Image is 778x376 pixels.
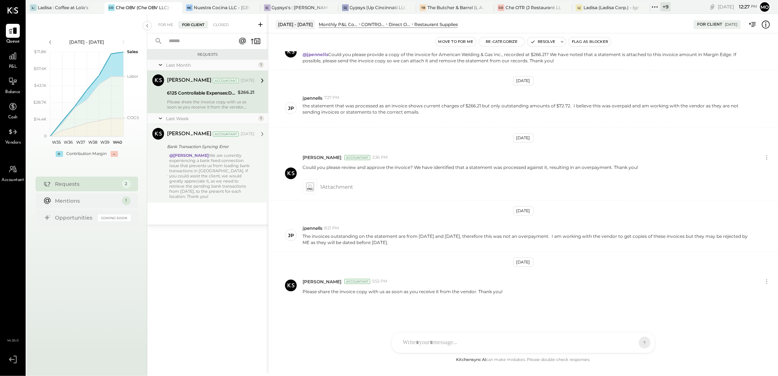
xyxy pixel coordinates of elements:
div: Requests [55,180,118,188]
strong: @[PERSON_NAME] [169,153,209,158]
p: Please share the invoice copy with us as soon as you receive it from the vendor. Thank you! [303,288,503,295]
p: Could you please provide a copy of the invoice for American Welding & Gas Inc., recorded at $266.... [303,51,749,64]
text: W36 [64,140,73,145]
a: Accountant [0,162,25,184]
div: CO [108,4,115,11]
div: Accountant [344,279,370,284]
span: [PERSON_NAME] [303,279,341,285]
div: [PERSON_NAME] [167,130,211,138]
div: Ladisa (Ladisa Corp.) - Ignite [583,4,639,11]
span: 8:21 PM [324,225,339,231]
a: P&L [0,49,25,70]
div: For Me [155,21,177,29]
div: Contribution Margin [67,151,107,157]
div: [DATE] - [DATE] [56,39,118,45]
div: Nuestra Cocina LLC - [GEOGRAPHIC_DATA] [194,4,249,11]
span: 1 Attachment [320,180,353,194]
div: Opportunities [55,214,94,221]
div: Accountant [213,78,239,83]
div: Closed [210,21,232,29]
div: [DATE] [513,206,534,215]
div: Last Month [166,62,256,68]
span: 5:52 PM [372,279,388,284]
span: jpennells [303,225,322,231]
div: Requests [151,52,264,57]
div: CONTROLLABLE EXPENSES [362,21,385,27]
text: W39 [100,140,110,145]
div: 6125 Controllable Expenses:Direct Operating Expenses:Restaurant Supplies [167,89,236,97]
text: 0 [44,133,47,139]
button: Mo [759,1,771,13]
text: Sales [127,49,138,54]
text: $71.8K [34,49,47,54]
text: $14.4K [34,117,47,122]
div: Coming Soon [98,214,131,221]
text: COGS [127,115,139,120]
button: Resolve [527,37,558,46]
div: G: [264,4,271,11]
button: Move to for me [436,37,477,46]
p: the statement that was processed as an invoice shows current charges of $266.21 but only outstand... [303,103,749,121]
div: Last Week [166,115,256,122]
div: + 9 [660,2,671,11]
div: [DATE] - [DATE] [276,20,315,29]
span: Vendors [5,140,21,146]
div: [DATE] [513,258,534,267]
div: [DATE] [241,131,255,137]
div: For Client [178,21,208,29]
text: $57.4K [34,66,47,71]
button: Re-Categorize [479,37,525,46]
div: G( [342,4,349,11]
div: We are currently experiencing a bank feed connection issue that prevents us from loading bank tra... [169,153,255,199]
div: Accountant [213,132,239,137]
div: Ladisa : Coffee at Lola's [38,4,88,11]
text: W40 [112,140,122,145]
div: For Client [697,22,722,27]
div: jp [288,232,294,239]
p: The invoices outstanding on the statement are from [DATE] and [DATE], therefore this was not an o... [303,233,749,246]
span: 7:27 PM [324,95,340,101]
text: W37 [76,140,85,145]
div: 1 [258,115,264,121]
div: Gypsys (Up Cincinnati LLC) - Ignite [350,4,405,11]
span: Queue [6,38,20,45]
div: TB [420,4,426,11]
div: copy link [709,3,716,11]
button: Flag as Blocker [569,37,611,46]
a: Vendors [0,125,25,146]
div: jp [288,105,294,112]
div: Gypsys's : [PERSON_NAME] on the levee [272,4,327,11]
span: P&L [9,64,17,70]
div: + [56,151,63,157]
div: Direct Operating Expenses [389,21,411,27]
div: L: [30,4,37,11]
div: 1 [258,62,264,68]
div: Please share the invoice copy with us as soon as you receive it from the vendor. Thank you! [167,99,255,110]
a: Cash [0,100,25,121]
div: Bank Transaction Syncing Error [167,143,252,150]
div: 1 [122,196,131,205]
div: Che OTR (J Restaurant LLC) - Ignite [505,4,561,11]
span: 3:36 PM [372,155,388,161]
text: $43.1K [34,83,47,88]
span: [PERSON_NAME] [303,154,341,161]
div: $266.21 [238,89,255,96]
div: 2 [122,180,131,188]
p: Could you please review and approve the invoice? We have identified that a statement was processe... [303,164,638,177]
text: Labor [127,74,138,79]
div: The Butcher & Barrel (L Argento LLC) - [GEOGRAPHIC_DATA] [427,4,483,11]
div: Mentions [55,197,118,204]
a: Queue [0,24,25,45]
span: Accountant [2,177,24,184]
div: Che OBV (Che OBV LLC) - Ignite [116,4,171,11]
div: [DATE] [718,3,757,10]
div: Monthly P&L Comparison [319,21,358,27]
div: Restaurant Supplies [414,21,458,27]
div: CO [498,4,504,11]
span: Balance [5,89,21,96]
div: Accountant [344,155,370,160]
div: - [111,151,118,157]
div: [DATE] [513,133,534,143]
div: [PERSON_NAME] [167,77,211,84]
div: [DATE] [241,78,255,84]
